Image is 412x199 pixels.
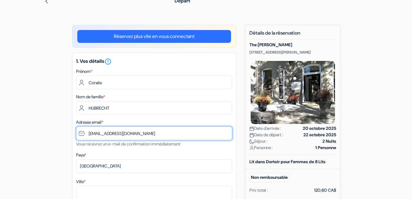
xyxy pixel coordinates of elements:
[249,173,289,182] small: Non remboursable
[249,42,336,47] h5: The [PERSON_NAME]
[76,141,180,147] small: Vous recevrez un e-mail de confirmation immédiatement
[249,132,283,138] span: Date de départ :
[249,133,254,137] img: calendar.svg
[303,132,336,138] strong: 22 octobre 2025
[104,58,112,65] i: error_outline
[76,58,232,65] h5: 1. Vos détails
[76,152,86,158] label: Pays
[76,178,86,185] label: Ville
[249,145,273,151] span: Personne :
[76,94,105,100] label: Nom de famille
[76,68,92,75] label: Prénom
[249,187,268,193] div: Prix total :
[249,126,254,131] img: calendar.svg
[104,58,112,64] a: error_outline
[76,101,232,115] input: Entrer le nom de famille
[249,139,254,144] img: moon.svg
[249,159,325,164] b: Lit dans Dortoir pour Femmes de 8 Lits
[77,30,231,43] a: Réservez plus vite en vous connectant
[249,50,336,55] p: [STREET_ADDRESS][PERSON_NAME]
[322,138,336,145] strong: 2 Nuits
[76,126,232,140] input: Entrer adresse e-mail
[249,146,254,150] img: user_icon.svg
[303,125,336,132] strong: 20 octobre 2025
[249,125,281,132] span: Date d'arrivée :
[249,138,268,145] span: Séjour :
[315,145,336,151] strong: 1 Personne
[76,119,103,126] label: Adresse email
[76,76,232,89] input: Entrez votre prénom
[314,187,336,193] div: 120,60 CA$
[249,30,336,40] h5: Détails de la réservation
